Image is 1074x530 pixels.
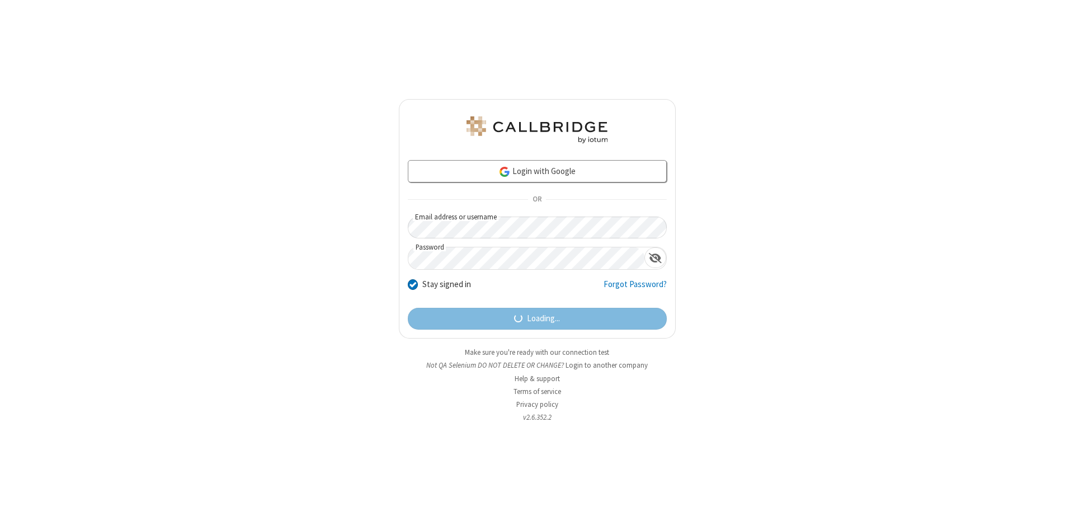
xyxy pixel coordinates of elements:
span: OR [528,192,546,208]
a: Make sure you're ready with our connection test [465,348,609,357]
li: v2.6.352.2 [399,412,676,423]
img: QA Selenium DO NOT DELETE OR CHANGE [464,116,610,143]
button: Login to another company [566,360,648,370]
button: Loading... [408,308,667,330]
a: Terms of service [514,387,561,396]
span: Loading... [527,312,560,325]
label: Stay signed in [422,278,471,291]
img: google-icon.png [498,166,511,178]
a: Forgot Password? [604,278,667,299]
li: Not QA Selenium DO NOT DELETE OR CHANGE? [399,360,676,370]
a: Login with Google [408,160,667,182]
input: Email address or username [408,217,667,238]
a: Help & support [515,374,560,383]
a: Privacy policy [516,400,558,409]
div: Show password [644,247,666,268]
input: Password [408,247,644,269]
